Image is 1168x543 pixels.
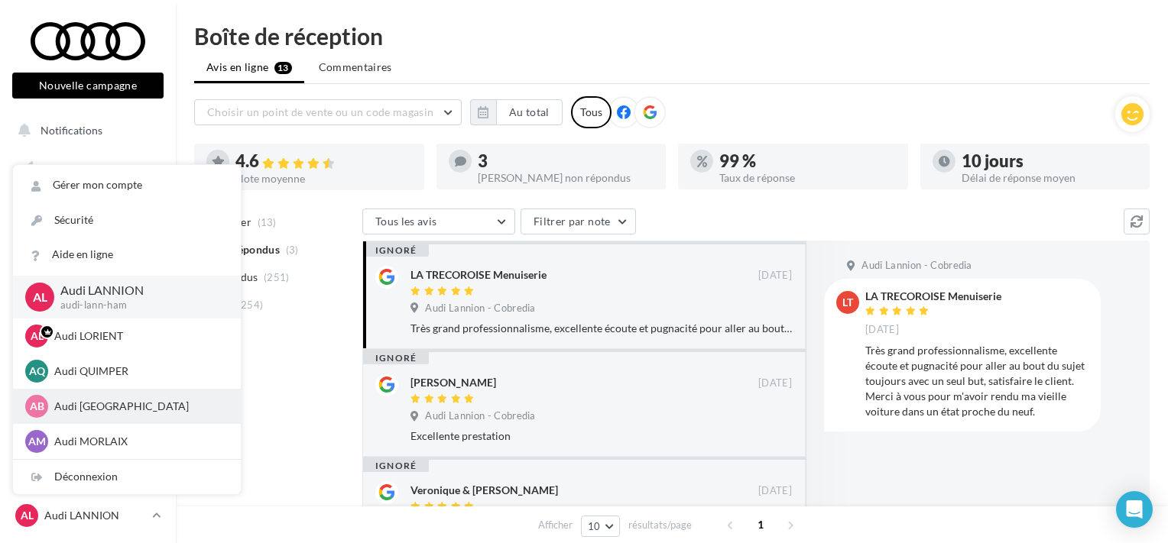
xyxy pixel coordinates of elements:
span: [DATE] [758,377,792,390]
div: Très grand professionnalisme, excellente écoute et pugnacité pour aller au bout du sujet toujours... [410,321,792,336]
span: LT [842,295,853,310]
div: 3 [478,153,654,170]
span: 1 [748,512,773,537]
span: (254) [238,299,264,311]
button: 10 [581,516,620,537]
a: Visibilité en ligne [9,230,167,262]
span: AL [31,328,44,344]
span: (251) [264,271,290,283]
button: Filtrer par note [521,208,636,234]
span: Audi Lannion - Cobredia [425,302,535,315]
p: Audi [GEOGRAPHIC_DATA] [54,399,222,414]
span: Afficher [538,518,573,532]
div: 4.6 [235,153,412,170]
span: AL [33,288,47,305]
div: Déconnexion [13,460,241,494]
button: Tous les avis [362,208,515,234]
span: [DATE] [758,484,792,498]
p: Audi LORIENT [54,328,222,344]
p: audi-lann-ham [60,299,216,312]
p: Audi QUIMPER [54,364,222,379]
button: Au total [470,99,563,125]
a: Médiathèque [9,305,167,338]
span: Commentaires [319,60,392,75]
div: Délai de réponse moyen [962,173,1138,183]
span: Notifications [41,124,102,137]
a: Boîte de réception13 [9,190,167,223]
span: (13) [258,216,277,228]
div: Boîte de réception [194,24,1150,47]
div: ignoré [363,460,429,472]
span: AQ [29,364,45,379]
div: Excellente prestation [410,428,792,444]
span: [DATE] [758,269,792,283]
div: LA TRECOROISE Menuiserie [865,291,1001,302]
div: Très grand professionnalisme, excellente écoute et pugnacité pour aller au bout du sujet toujours... [865,343,1089,419]
div: 10 jours [962,153,1138,170]
div: [PERSON_NAME] non répondus [478,173,654,183]
div: Veronique & [PERSON_NAME] [410,483,558,498]
span: Audi Lannion - Cobredia [425,409,535,423]
div: 99 % [719,153,896,170]
div: ignoré [363,352,429,364]
button: Choisir un point de vente ou un code magasin [194,99,462,125]
a: Aide en ligne [13,238,241,272]
a: Sécurité [13,203,241,238]
p: Audi MORLAIX [54,434,222,449]
span: AM [28,434,46,449]
div: ignoré [363,244,429,257]
div: Note moyenne [235,173,412,184]
div: Taux de réponse [719,173,896,183]
span: Audi Lannion - Cobredia [861,259,972,273]
span: Choisir un point de vente ou un code magasin [207,105,433,118]
div: LA TRECOROISE Menuiserie [410,267,547,283]
span: résultats/page [628,518,692,532]
div: Tous [571,96,612,128]
button: Nouvelle campagne [12,73,164,99]
a: Gérer mon compte [13,168,241,202]
a: PLV et print personnalisable [9,344,167,389]
p: Audi LANNION [60,282,216,299]
button: Au total [496,99,563,125]
span: [DATE] [865,323,899,337]
a: Opérations [9,153,167,185]
p: Audi LANNION [44,508,146,523]
div: [PERSON_NAME] [410,375,496,390]
span: Opérations [40,162,93,175]
span: 10 [588,520,601,532]
span: Tous les avis [375,215,437,228]
div: Open Intercom Messenger [1116,491,1153,528]
span: AL [21,508,34,523]
a: Campagnes [9,268,167,300]
a: AL Audi LANNION [12,501,164,530]
button: Notifications [9,115,161,147]
span: AB [30,399,44,414]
